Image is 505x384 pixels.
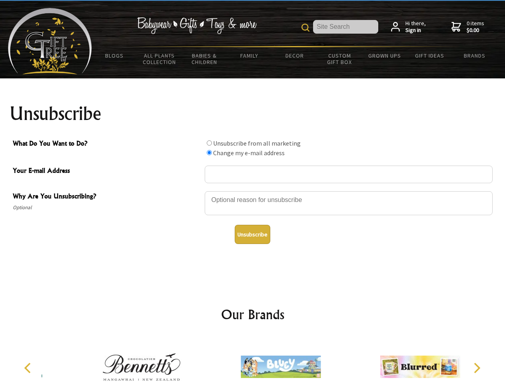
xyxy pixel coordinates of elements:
[205,166,493,183] input: Your E-mail Address
[13,191,201,203] span: Why Are You Unsubscribing?
[272,47,317,64] a: Decor
[451,20,484,34] a: 0 items$0.00
[468,359,485,377] button: Next
[362,47,407,64] a: Grown Ups
[391,20,426,34] a: Hi there,Sign in
[227,47,272,64] a: Family
[313,20,378,34] input: Site Search
[13,203,201,212] span: Optional
[207,140,212,146] input: What Do You Want to Do?
[137,17,257,34] img: Babywear - Gifts - Toys & more
[467,27,484,34] strong: $0.00
[205,191,493,215] textarea: Why Are You Unsubscribing?
[182,47,227,70] a: Babies & Children
[10,104,496,123] h1: Unsubscribe
[405,27,426,34] strong: Sign in
[8,8,92,74] img: Babyware - Gifts - Toys and more...
[16,305,489,324] h2: Our Brands
[405,20,426,34] span: Hi there,
[407,47,452,64] a: Gift Ideas
[213,149,285,157] label: Change my e-mail address
[13,166,201,177] span: Your E-mail Address
[13,138,201,150] span: What Do You Want to Do?
[467,20,484,34] span: 0 items
[235,225,270,244] button: Unsubscribe
[92,47,137,64] a: BLOGS
[317,47,362,70] a: Custom Gift Box
[137,47,182,70] a: All Plants Collection
[301,24,309,32] img: product search
[213,139,301,147] label: Unsubscribe from all marketing
[452,47,497,64] a: Brands
[207,150,212,155] input: What Do You Want to Do?
[20,359,38,377] button: Previous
